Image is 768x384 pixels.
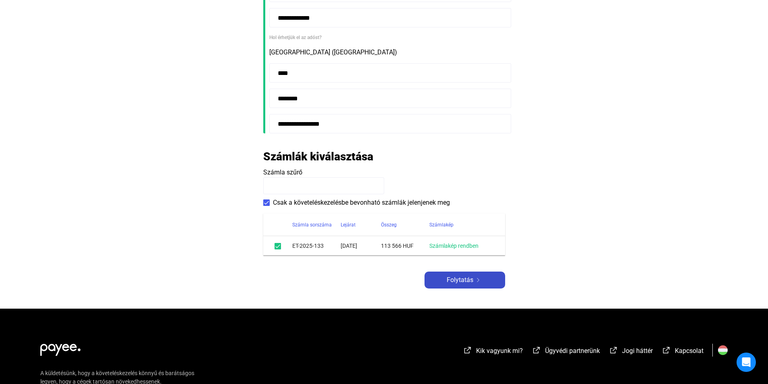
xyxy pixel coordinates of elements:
img: external-link-white [662,346,671,354]
img: external-link-white [609,346,618,354]
span: Ügyvédi partnerünk [545,347,600,355]
div: Lejárat [341,220,356,230]
img: external-link-white [532,346,541,354]
button: Folytatásarrow-right-white [425,272,505,289]
div: Lejárat [341,220,381,230]
img: white-payee-white-dot.svg [40,339,81,356]
h2: Számlák kiválasztása [263,149,373,164]
div: Open Intercom Messenger [737,353,756,372]
span: Számla szűrő [263,168,302,176]
a: external-link-whiteÜgyvédi partnerünk [532,348,600,356]
div: Számla sorszáma [292,220,341,230]
div: Számla sorszáma [292,220,332,230]
a: external-link-whiteJogi háttér [609,348,653,356]
td: [DATE] [341,236,381,255]
div: [GEOGRAPHIC_DATA] ([GEOGRAPHIC_DATA]) [269,48,505,57]
img: arrow-right-white [473,278,483,282]
div: Számlakép [429,220,454,230]
div: Összeg [381,220,397,230]
span: Csak a követeléskezelésbe bevonható számlák jelenjenek meg [273,198,450,208]
td: 113 566 HUF [381,236,429,255]
img: HU.svg [718,345,728,355]
a: external-link-whiteKik vagyunk mi? [463,348,523,356]
img: external-link-white [463,346,472,354]
span: Folytatás [447,275,473,285]
span: Kapcsolat [675,347,703,355]
a: Számlakép rendben [429,243,479,249]
td: ET-2025-133 [292,236,341,255]
div: Számlakép [429,220,495,230]
div: Összeg [381,220,429,230]
span: Kik vagyunk mi? [476,347,523,355]
a: external-link-whiteKapcsolat [662,348,703,356]
div: Hol érhetjük el az adóst? [269,33,505,42]
span: Jogi háttér [622,347,653,355]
